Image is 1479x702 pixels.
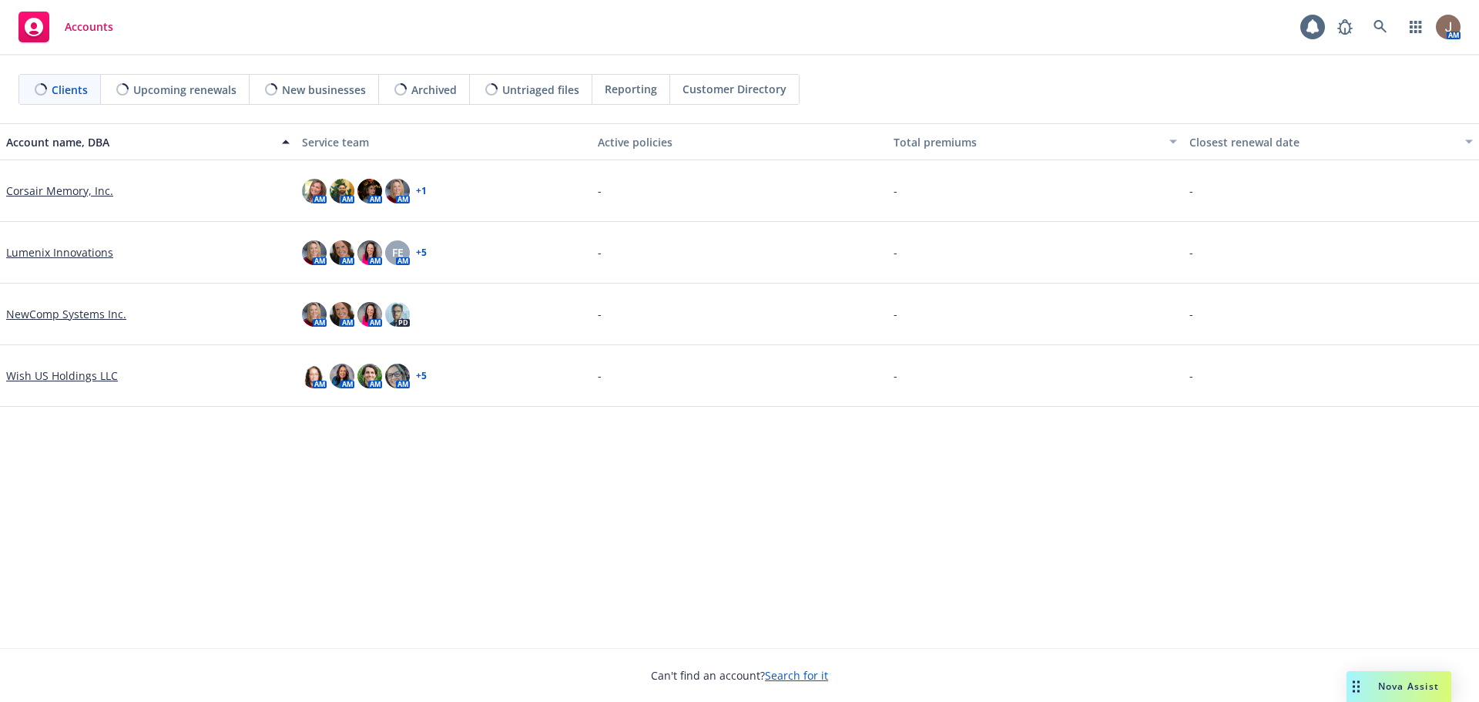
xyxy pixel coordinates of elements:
img: photo [302,179,327,203]
button: Active policies [592,123,887,160]
img: photo [357,302,382,327]
a: Wish US Holdings LLC [6,368,118,384]
a: Corsair Memory, Inc. [6,183,113,199]
div: Active policies [598,134,881,150]
span: - [1189,183,1193,199]
a: + 5 [416,371,427,381]
span: - [1189,368,1193,384]
img: photo [330,240,354,265]
div: Drag to move [1347,671,1366,702]
span: Nova Assist [1378,680,1439,693]
img: photo [357,364,382,388]
img: photo [302,302,327,327]
span: - [1189,244,1193,260]
img: photo [330,364,354,388]
span: Reporting [605,81,657,97]
a: NewComp Systems Inc. [6,306,126,322]
span: - [894,368,897,384]
span: - [598,306,602,322]
button: Closest renewal date [1183,123,1479,160]
img: photo [385,302,410,327]
div: Total premiums [894,134,1160,150]
a: + 5 [416,248,427,257]
img: photo [357,240,382,265]
img: photo [302,240,327,265]
span: FE [392,244,404,260]
span: Can't find an account? [651,667,828,684]
button: Total premiums [887,123,1183,160]
a: Search for it [765,668,828,683]
img: photo [330,302,354,327]
span: Accounts [65,21,113,33]
span: - [598,244,602,260]
span: Clients [52,82,88,98]
a: Lumenix Innovations [6,244,113,260]
a: Accounts [12,5,119,49]
span: - [894,183,897,199]
div: Service team [302,134,585,150]
span: - [1189,306,1193,322]
img: photo [302,364,327,388]
span: Upcoming renewals [133,82,236,98]
div: Closest renewal date [1189,134,1456,150]
button: Nova Assist [1347,671,1451,702]
a: + 1 [416,186,427,196]
span: - [598,183,602,199]
img: photo [385,179,410,203]
img: photo [385,364,410,388]
span: - [598,368,602,384]
span: Customer Directory [682,81,786,97]
span: Archived [411,82,457,98]
a: Search [1365,12,1396,42]
span: New businesses [282,82,366,98]
div: Account name, DBA [6,134,273,150]
img: photo [330,179,354,203]
a: Switch app [1400,12,1431,42]
img: photo [357,179,382,203]
span: Untriaged files [502,82,579,98]
img: photo [1436,15,1461,39]
button: Service team [296,123,592,160]
span: - [894,306,897,322]
a: Report a Bug [1330,12,1360,42]
span: - [894,244,897,260]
